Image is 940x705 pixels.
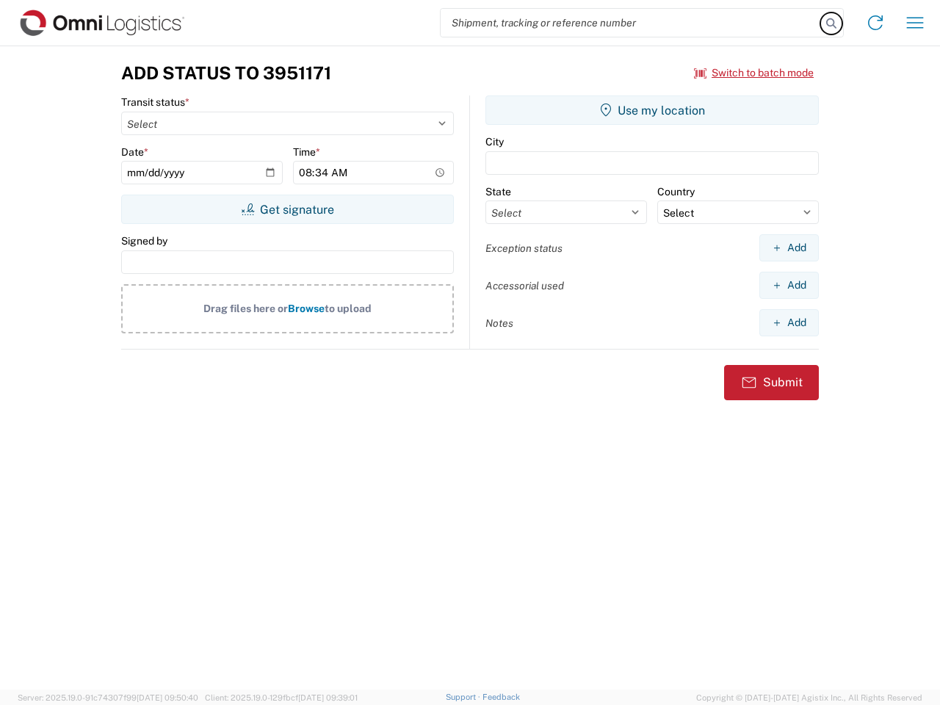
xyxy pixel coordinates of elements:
h3: Add Status to 3951171 [121,62,331,84]
label: Country [657,185,695,198]
span: [DATE] 09:39:01 [298,693,358,702]
label: Signed by [121,234,167,247]
span: [DATE] 09:50:40 [137,693,198,702]
button: Switch to batch mode [694,61,814,85]
button: Get signature [121,195,454,224]
label: Time [293,145,320,159]
button: Add [759,272,819,299]
label: Accessorial used [485,279,564,292]
label: State [485,185,511,198]
span: Copyright © [DATE]-[DATE] Agistix Inc., All Rights Reserved [696,691,922,704]
input: Shipment, tracking or reference number [441,9,821,37]
a: Support [446,693,482,701]
span: Drag files here or [203,303,288,314]
label: Exception status [485,242,563,255]
span: Server: 2025.19.0-91c74307f99 [18,693,198,702]
button: Use my location [485,95,819,125]
span: to upload [325,303,372,314]
a: Feedback [482,693,520,701]
button: Add [759,309,819,336]
label: City [485,135,504,148]
span: Browse [288,303,325,314]
button: Add [759,234,819,261]
label: Date [121,145,148,159]
button: Submit [724,365,819,400]
span: Client: 2025.19.0-129fbcf [205,693,358,702]
label: Notes [485,317,513,330]
label: Transit status [121,95,189,109]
